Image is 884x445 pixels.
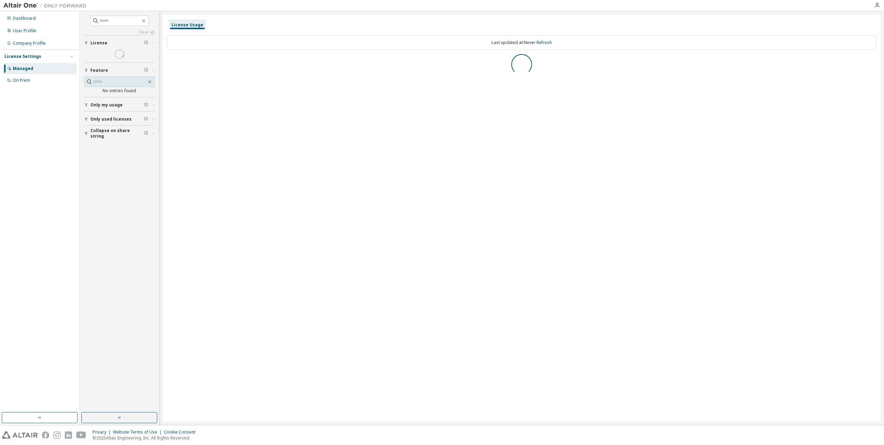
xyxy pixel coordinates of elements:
img: Altair One [3,2,90,9]
a: Clear all [84,29,154,35]
span: Collapse on share string [90,128,144,139]
button: Only used licenses [84,112,154,127]
span: Clear filter [144,40,148,46]
div: Last updated at: Never [167,35,876,50]
div: Company Profile [13,41,46,46]
span: Clear filter [144,131,148,136]
span: Only used licenses [90,116,132,122]
div: Privacy [92,429,113,435]
a: Refresh [537,40,552,45]
p: © 2025 Altair Engineering, Inc. All Rights Reserved. [92,435,200,441]
button: License [84,35,154,51]
div: No entries found [84,88,154,94]
div: License Usage [171,22,203,28]
div: User Profile [13,28,36,34]
img: linkedin.svg [65,431,72,439]
img: facebook.svg [42,431,49,439]
img: altair_logo.svg [2,431,38,439]
span: Clear filter [144,68,148,73]
div: Website Terms of Use [113,429,164,435]
div: Dashboard [13,16,36,21]
button: Only my usage [84,97,154,113]
img: youtube.svg [76,431,86,439]
img: instagram.svg [53,431,61,439]
span: License [90,40,107,46]
div: On Prem [13,78,30,83]
div: Managed [13,66,33,71]
div: Cookie Consent [164,429,200,435]
div: License Settings [5,54,41,59]
span: Feature [90,68,108,73]
span: Clear filter [144,102,148,108]
span: Clear filter [144,116,148,122]
span: Only my usage [90,102,123,108]
button: Collapse on share string [84,126,154,141]
button: Feature [84,63,154,78]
